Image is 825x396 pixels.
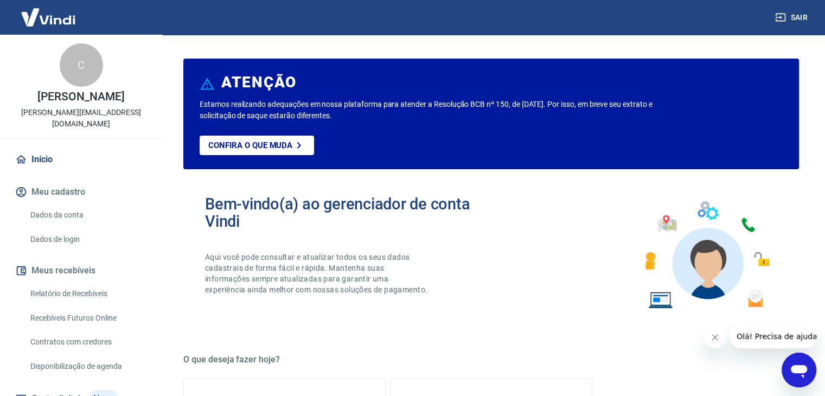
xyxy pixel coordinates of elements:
span: Olá! Precisa de ajuda? [7,8,91,16]
p: Estamos realizando adequações em nossa plataforma para atender a Resolução BCB nº 150, de [DATE].... [200,99,666,122]
button: Sair [773,8,812,28]
a: Início [13,148,149,171]
img: Vindi [13,1,84,34]
a: Confira o que muda [200,136,314,155]
p: Confira o que muda [208,140,292,150]
a: Disponibilização de agenda [26,355,149,378]
a: Dados da conta [26,204,149,226]
h6: ATENÇÃO [221,77,297,88]
img: Imagem de um avatar masculino com diversos icones exemplificando as funcionalidades do gerenciado... [635,195,777,315]
iframe: Mensagem da empresa [730,324,816,348]
a: Contratos com credores [26,331,149,353]
a: Recebíveis Futuros Online [26,307,149,329]
button: Meu cadastro [13,180,149,204]
h2: Bem-vindo(a) ao gerenciador de conta Vindi [205,195,491,230]
button: Meus recebíveis [13,259,149,283]
a: Dados de login [26,228,149,251]
p: [PERSON_NAME][EMAIL_ADDRESS][DOMAIN_NAME] [9,107,154,130]
div: C [60,43,103,87]
h5: O que deseja fazer hoje? [183,354,799,365]
iframe: Botão para abrir a janela de mensagens [782,353,816,387]
p: Aqui você pode consultar e atualizar todos os seus dados cadastrais de forma fácil e rápida. Mant... [205,252,430,295]
iframe: Fechar mensagem [704,327,726,348]
a: Relatório de Recebíveis [26,283,149,305]
p: [PERSON_NAME] [37,91,124,103]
